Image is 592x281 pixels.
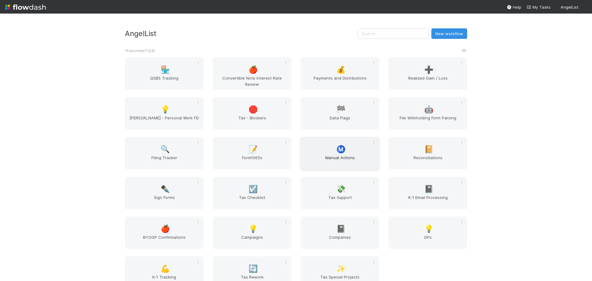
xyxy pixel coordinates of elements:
span: [PERSON_NAME] - Personal Work FD [127,115,201,127]
a: 📓Companies [301,217,379,249]
span: 🍎 [161,225,170,233]
span: 📔 [424,145,434,153]
a: 📝Form1065s [213,137,291,169]
span: K-1 Email Processing [391,194,465,207]
span: Companies [303,234,377,246]
span: My Tasks [526,5,551,10]
span: Form1065s [215,155,289,167]
span: File Withholding Form Parsing [391,115,465,127]
button: New workflow [431,28,467,39]
a: 💡[PERSON_NAME] - Personal Work FD [125,97,203,130]
a: 🔍Filing Tracker [125,137,203,169]
span: 💸 [336,185,346,193]
a: 📔Reconciliations [388,137,467,169]
a: 🍎Convertible Note Interest Rate Review [213,57,291,90]
img: logo-inverted-e16ddd16eac7371096b0.svg [5,2,46,12]
span: Ⓜ️ [336,145,346,153]
span: Manual Actions [303,155,377,167]
a: ➕Realized Gain / Loss [388,57,467,90]
span: Tax Support [303,194,377,207]
span: ☑️ [249,185,258,193]
span: Payments and Distributions [303,75,377,87]
span: 🔍 [161,145,170,153]
span: 📓 [424,185,434,193]
span: ✒️ [161,185,170,193]
span: 💡 [161,105,170,114]
span: Tax Checklist [215,194,289,207]
span: 📓 [336,225,346,233]
h3: AngelList [125,29,358,38]
span: 🍎 [249,66,258,74]
span: ➕ [424,66,434,74]
span: Convertible Note Interest Rate Review [215,75,289,87]
span: 🤖 [424,105,434,114]
span: Tax - Blockers [215,115,289,127]
span: 💪 [161,265,170,273]
span: 💡 [424,225,434,233]
span: 📝 [249,145,258,153]
span: Data Flags [303,115,377,127]
a: 📓K-1 Email Processing [388,177,467,209]
input: Search... [358,28,429,39]
a: ☑️Tax Checklist [213,177,291,209]
span: Campaigns [215,234,289,246]
span: *Favorites* ( 23 ) [125,48,155,53]
span: 🛑 [249,105,258,114]
a: 💸Tax Support [301,177,379,209]
a: ✒️Sign Forms [125,177,203,209]
a: 🏁Data Flags [301,97,379,130]
a: 🛑Tax - Blockers [213,97,291,130]
span: 🏁 [336,105,346,114]
span: 🏪 [161,66,170,74]
span: GPs [391,234,465,246]
img: avatar_37569647-1c78-4889-accf-88c08d42a236.png [581,4,587,10]
a: 🏪QSBS Tracking [125,57,203,90]
a: 🍎BYOGP Confirmations [125,217,203,249]
span: ✨ [336,265,346,273]
a: 💡Campaigns [213,217,291,249]
span: Realized Gain / Loss [391,75,465,87]
div: Help [507,4,521,10]
a: Ⓜ️Manual Actions [301,137,379,169]
span: 🔄 [249,265,258,273]
a: My Tasks [526,4,551,10]
span: Sign Forms [127,194,201,207]
span: Reconciliations [391,155,465,167]
span: 💡 [249,225,258,233]
a: 💡GPs [388,217,467,249]
a: 💰Payments and Distributions [301,57,379,90]
span: BYOGP Confirmations [127,234,201,246]
span: 💰 [336,66,346,74]
span: Filing Tracker [127,155,201,167]
span: AngelList [561,5,578,10]
span: QSBS Tracking [127,75,201,87]
a: 🤖File Withholding Form Parsing [388,97,467,130]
